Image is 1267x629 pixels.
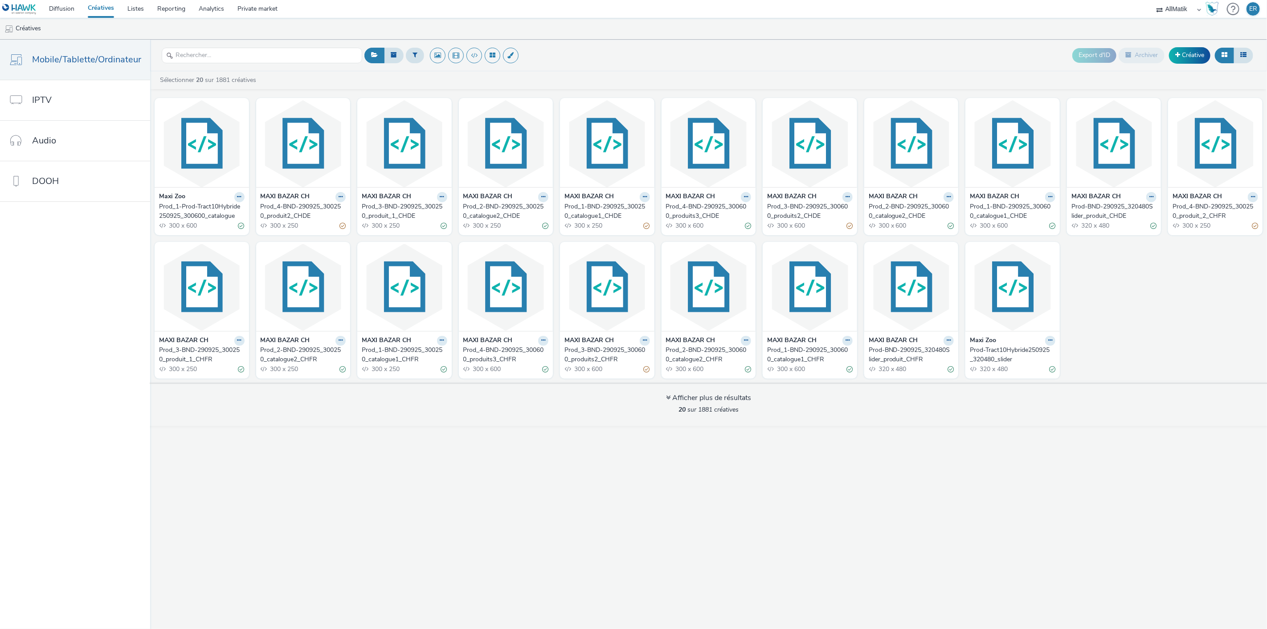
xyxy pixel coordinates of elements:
[1173,202,1255,221] div: Prod_4-BND-290925_300250_produit_2_CHFR
[765,100,855,187] img: Prod_3-BND-290925_300600_produits2_CHDE visual
[564,346,646,364] div: Prod_3-BND-290925_300600_produits2_CHFR
[1206,2,1222,16] a: Hawk Academy
[258,100,348,187] img: Prod_4-BND-290925_300250_produit2_CHDE visual
[968,100,1058,187] img: Prod_1-BND-290925_300600_catalogue1_CHDE visual
[644,221,650,231] div: Partiellement valide
[238,365,245,374] div: Valide
[258,244,348,331] img: Prod_2-BND-290925_300250_catalogue2_CHFR visual
[745,221,751,231] div: Valide
[564,346,650,364] a: Prod_3-BND-290925_300600_produits2_CHFR
[846,365,853,374] div: Valide
[339,221,346,231] div: Partiellement valide
[159,336,208,346] strong: MAXI BAZAR CH
[666,346,748,364] div: Prod_2-BND-290925_300600_catalogue2_CHFR
[32,175,59,188] span: DOOH
[261,346,343,364] div: Prod_2-BND-290925_300250_catalogue2_CHFR
[776,221,805,230] span: 300 x 600
[1169,47,1210,63] a: Créative
[562,244,652,331] img: Prod_3-BND-290925_300600_produits2_CHFR visual
[261,346,346,364] a: Prod_2-BND-290925_300250_catalogue2_CHFR
[463,202,545,221] div: Prod_2-BND-290925_300250_catalogue2_CHDE
[948,365,954,374] div: Valide
[564,192,614,202] strong: MAXI BAZAR CH
[675,221,704,230] span: 300 x 600
[362,202,444,221] div: Prod_3-BND-290925_300250_produit_1_CHDE
[1069,100,1159,187] img: Prod-BND-290925_320480Slider_produit_CHDE visual
[270,365,298,373] span: 300 x 250
[461,244,551,331] img: Prod_4-BND-290925_300600_produits3_CHFR visual
[573,365,602,373] span: 300 x 600
[472,221,501,230] span: 300 x 250
[767,202,853,221] a: Prod_3-BND-290925_300600_produits2_CHDE
[1049,365,1055,374] div: Valide
[2,4,37,15] img: undefined Logo
[1249,2,1257,16] div: ER
[878,365,907,373] span: 320 x 480
[675,365,704,373] span: 300 x 600
[869,192,918,202] strong: MAXI BAZAR CH
[32,134,56,147] span: Audio
[666,202,748,221] div: Prod_4-BND-290925_300600_produits3_CHDE
[767,346,849,364] div: Prod_1-BND-290925_300600_catalogue1_CHFR
[666,202,752,221] a: Prod_4-BND-290925_300600_produits3_CHDE
[869,346,954,364] a: Prod-BND-290925_320480Slider_produit_CHFR
[362,346,444,364] div: Prod_1-BND-290925_300250_catalogue1_CHFR
[970,202,1052,221] div: Prod_1-BND-290925_300600_catalogue1_CHDE
[765,244,855,331] img: Prod_1-BND-290925_300600_catalogue1_CHFR visual
[1206,2,1219,16] img: Hawk Academy
[371,221,400,230] span: 300 x 250
[979,221,1008,230] span: 300 x 600
[362,336,411,346] strong: MAXI BAZAR CH
[1071,202,1153,221] div: Prod-BND-290925_320480Slider_produit_CHDE
[666,393,751,403] div: Afficher plus de résultats
[1071,192,1121,202] strong: MAXI BAZAR CH
[360,100,450,187] img: Prod_3-BND-290925_300250_produit_1_CHDE visual
[564,336,614,346] strong: MAXI BAZAR CH
[970,192,1019,202] strong: MAXI BAZAR CH
[767,336,817,346] strong: MAXI BAZAR CH
[666,336,715,346] strong: MAXI BAZAR CH
[666,346,752,364] a: Prod_2-BND-290925_300600_catalogue2_CHFR
[970,346,1052,364] div: Prod-Tract10Hybride250925_320480_slider
[866,100,956,187] img: Prod_2-BND-290925_300600_catalogue2_CHDE visual
[360,244,450,331] img: Prod_1-BND-290925_300250_catalogue1_CHFR visual
[1072,48,1116,62] button: Export d'ID
[159,346,241,364] div: Prod_3-BND-290925_300250_produit_1_CHFR
[362,202,447,221] a: Prod_3-BND-290925_300250_produit_1_CHDE
[261,192,310,202] strong: MAXI BAZAR CH
[1181,221,1210,230] span: 300 x 250
[463,202,549,221] a: Prod_2-BND-290925_300250_catalogue2_CHDE
[261,336,310,346] strong: MAXI BAZAR CH
[948,221,954,231] div: Valide
[869,336,918,346] strong: MAXI BAZAR CH
[441,365,447,374] div: Valide
[542,221,548,231] div: Valide
[1234,48,1253,63] button: Liste
[362,192,411,202] strong: MAXI BAZAR CH
[573,221,602,230] span: 300 x 250
[767,346,853,364] a: Prod_1-BND-290925_300600_catalogue1_CHFR
[564,202,646,221] div: Prod_1-BND-290925_300250_catalogue1_CHDE
[238,221,245,231] div: Valide
[362,346,447,364] a: Prod_1-BND-290925_300250_catalogue1_CHFR
[878,221,907,230] span: 300 x 600
[339,365,346,374] div: Valide
[664,244,754,331] img: Prod_2-BND-290925_300600_catalogue2_CHFR visual
[979,365,1008,373] span: 320 x 480
[1173,202,1258,221] a: Prod_4-BND-290925_300250_produit_2_CHFR
[869,346,951,364] div: Prod-BND-290925_320480Slider_produit_CHFR
[678,405,739,414] span: sur 1881 créatives
[1049,221,1055,231] div: Valide
[1215,48,1234,63] button: Grille
[869,202,954,221] a: Prod_2-BND-290925_300600_catalogue2_CHDE
[745,365,751,374] div: Valide
[666,192,715,202] strong: MAXI BAZAR CH
[463,192,513,202] strong: MAXI BAZAR CH
[157,100,247,187] img: Prod_1-Prod-Tract10Hybride250925_300600_catalogue visual
[1150,221,1157,231] div: Valide
[270,221,298,230] span: 300 x 250
[776,365,805,373] span: 300 x 600
[162,48,362,63] input: Rechercher...
[970,202,1055,221] a: Prod_1-BND-290925_300600_catalogue1_CHDE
